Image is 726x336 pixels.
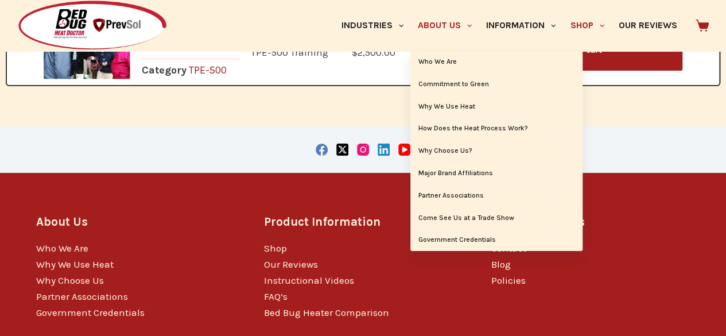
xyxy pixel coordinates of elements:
a: Instructional Videos [263,275,354,286]
h3: About Us [36,213,235,231]
a: Shop [263,242,286,254]
a: Partner Associations [36,291,128,302]
h3: Additional Links [491,213,690,231]
a: Blog [491,258,511,270]
a: Why Choose Us? [410,140,583,162]
a: Instagram [357,144,369,156]
a: Why We Use Heat [36,258,114,270]
a: Bed Bug Heater Comparison [263,307,389,318]
span: Category [142,64,187,76]
a: X (Twitter) [336,144,348,156]
a: Facebook [316,144,328,156]
a: YouTube [398,144,410,156]
a: Major Brand Affiliations [410,163,583,184]
a: Policies [491,275,526,286]
a: LinkedIn [378,144,390,156]
a: Commitment to Green [410,74,583,95]
a: Government Credentials [36,307,145,318]
a: Who We Are [410,51,583,73]
a: FAQ’s [263,291,287,302]
span: $ [351,47,357,58]
button: Open LiveChat chat widget [9,5,44,39]
a: Why Choose Us [36,275,104,286]
a: Why We Use Heat [410,96,583,118]
bdi: 2,500.00 [351,47,395,58]
p: TPE-500 Training [251,47,328,58]
a: Our Reviews [263,258,317,270]
a: Who We Are [36,242,88,254]
h3: Product Information [263,213,462,231]
a: Come See Us at a Trade Show [410,207,583,229]
a: TPE-500 [189,64,227,76]
a: How Does the Heat Process Work? [410,118,583,140]
a: Government Credentials [410,229,583,251]
a: Partner Associations [410,185,583,207]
